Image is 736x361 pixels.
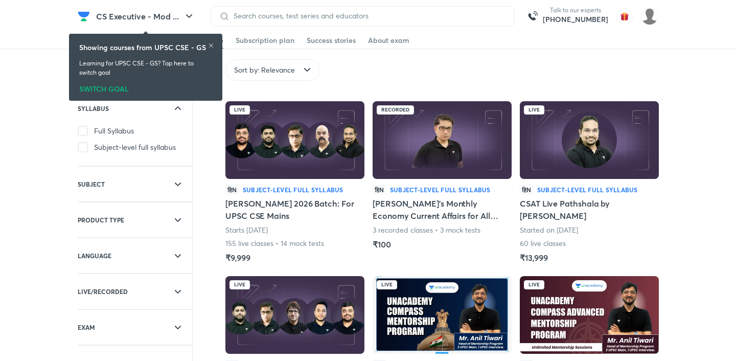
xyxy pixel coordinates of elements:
a: Success stories [307,32,356,49]
p: Talk to our experts [543,6,608,14]
a: About exam [368,32,409,49]
h6: LANGUAGE [78,251,111,261]
img: Batch Thumbnail [520,101,659,179]
div: Live [524,105,544,115]
img: Batch Thumbnail [373,276,512,354]
div: Live [229,280,250,289]
h6: EXAM [78,322,95,332]
h5: ₹9,999 [225,252,250,264]
a: Subscription plan [236,32,294,49]
h5: ₹13,999 [520,252,547,264]
img: avatar [616,8,633,25]
h6: Showing courses from UPSC CSE - GS [79,42,206,53]
h6: Subject-level full syllabus [243,185,343,194]
div: SWITCH GOAL [79,81,212,93]
h6: Subject-level full syllabus [537,185,637,194]
img: Batch Thumbnail [520,276,659,354]
h5: ₹100 [373,238,391,251]
h5: [PERSON_NAME]’s Monthly Economy Current Affairs for All Competitive Exams [373,197,512,222]
h5: CSAT Live Pathshala by [PERSON_NAME] [520,197,659,222]
a: [PHONE_NUMBER] [543,14,608,25]
img: Batch Thumbnail [225,101,364,179]
p: 3 recorded classes • 3 mock tests [373,225,481,235]
p: Started on [DATE] [520,225,578,235]
span: Sort by: Relevance [234,65,295,75]
div: Subscription plan [236,35,294,46]
img: Company Logo [78,10,90,22]
input: Search courses, test series and educators [229,12,505,20]
p: हिN [225,185,239,194]
div: Success stories [307,35,356,46]
p: हिN [520,185,533,194]
div: About exam [368,35,409,46]
div: Live [229,105,250,115]
div: Live [524,280,544,289]
div: Recorded [377,105,414,115]
p: 60 live classes [520,238,566,249]
h6: Subject-level full syllabus [390,185,490,194]
p: Starts [DATE] [225,225,268,235]
p: Learning for UPSC CSE - GS? Tap here to switch goal [79,59,212,77]
h5: [PERSON_NAME] 2026 Batch: For UPSC CSE Mains [225,197,364,222]
p: हिN [373,185,386,194]
button: CS Executive - Mod ... [90,6,201,27]
h6: SYLLABUS [78,103,109,114]
span: Subject-level full syllabus [94,142,176,152]
img: Abdul Ramzeen [641,8,658,25]
div: Live [377,280,397,289]
img: call-us [522,6,543,27]
h6: PRODUCT TYPE [78,215,124,225]
span: Full Syllabus [94,126,134,136]
h6: SUBJECT [78,179,105,189]
img: Batch Thumbnail [373,101,512,179]
p: 155 live classes • 14 mock tests [225,238,325,249]
img: Batch Thumbnail [225,276,364,354]
h6: LIVE/RECORDED [78,286,128,297]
